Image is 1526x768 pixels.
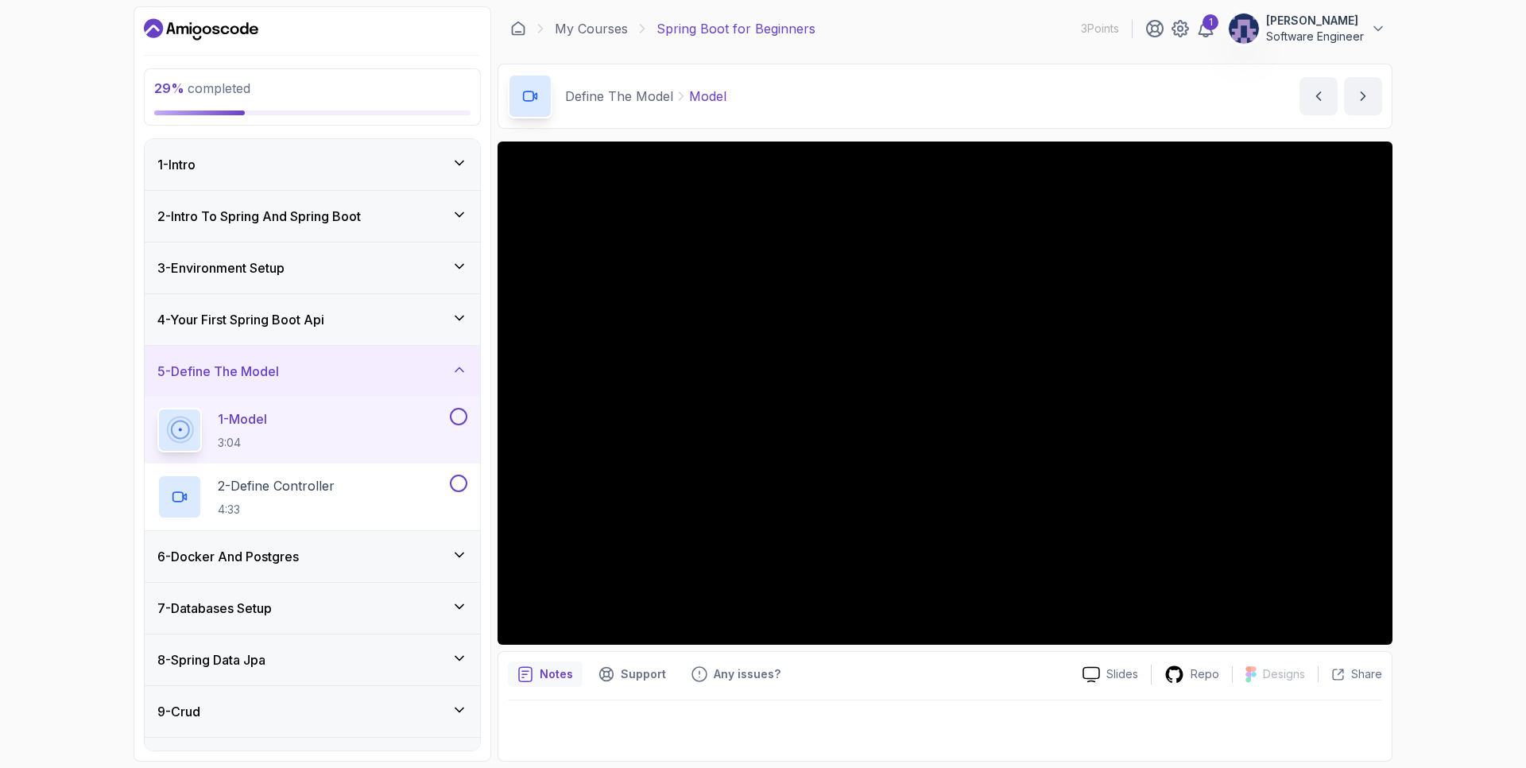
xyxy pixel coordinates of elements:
[1299,77,1338,115] button: previous content
[157,702,200,721] h3: 9 - Crud
[555,19,628,38] a: My Courses
[145,139,480,190] button: 1-Intro
[1344,77,1382,115] button: next content
[157,362,279,381] h3: 5 - Define The Model
[157,155,196,174] h3: 1 - Intro
[1070,666,1151,683] a: Slides
[157,310,324,329] h3: 4 - Your First Spring Boot Api
[145,346,480,397] button: 5-Define The Model
[157,408,467,452] button: 1-Model3:04
[1106,666,1138,682] p: Slides
[218,409,267,429] p: 1 - Model
[656,19,815,38] p: Spring Boot for Beginners
[621,666,666,682] p: Support
[498,142,1392,645] iframe: 1 - Model
[1081,21,1119,37] p: 3 Points
[1263,666,1305,682] p: Designs
[218,435,267,451] p: 3:04
[1266,29,1364,45] p: Software Engineer
[589,661,676,687] button: Support button
[1318,666,1382,682] button: Share
[565,87,673,106] p: Define The Model
[157,599,272,618] h3: 7 - Databases Setup
[508,661,583,687] button: notes button
[145,294,480,345] button: 4-Your First Spring Boot Api
[218,476,335,495] p: 2 - Define Controller
[145,531,480,582] button: 6-Docker And Postgres
[689,87,726,106] p: Model
[145,191,480,242] button: 2-Intro To Spring And Spring Boot
[157,258,285,277] h3: 3 - Environment Setup
[145,686,480,737] button: 9-Crud
[1228,13,1386,45] button: user profile image[PERSON_NAME]Software Engineer
[1229,14,1259,44] img: user profile image
[714,666,780,682] p: Any issues?
[510,21,526,37] a: Dashboard
[1196,19,1215,38] a: 1
[218,502,335,518] p: 4:33
[1266,13,1364,29] p: [PERSON_NAME]
[1351,666,1382,682] p: Share
[157,207,361,226] h3: 2 - Intro To Spring And Spring Boot
[145,242,480,293] button: 3-Environment Setup
[682,661,790,687] button: Feedback button
[154,80,184,96] span: 29 %
[157,475,467,519] button: 2-Define Controller4:33
[540,666,573,682] p: Notes
[145,634,480,685] button: 8-Spring Data Jpa
[145,583,480,634] button: 7-Databases Setup
[144,17,258,42] a: Dashboard
[1152,665,1232,685] a: Repo
[157,547,299,566] h3: 6 - Docker And Postgres
[1203,14,1218,30] div: 1
[157,650,265,669] h3: 8 - Spring Data Jpa
[1191,666,1219,682] p: Repo
[154,80,250,96] span: completed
